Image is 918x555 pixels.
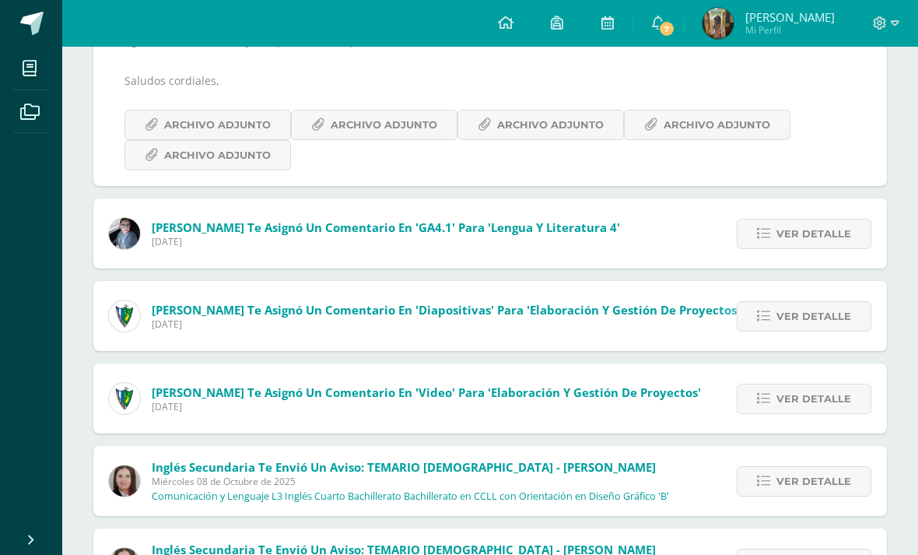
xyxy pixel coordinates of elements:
[331,111,437,139] span: Archivo Adjunto
[776,385,851,413] span: Ver detalle
[703,8,734,39] img: f1fa2f27fd1c328a2a43e8cbfda09add.png
[658,20,675,37] span: 7
[291,110,457,140] a: Archivo Adjunto
[109,383,140,414] img: 9f174a157161b4ddbe12118a61fed988.png
[457,110,624,140] a: Archivo Adjunto
[776,220,851,248] span: Ver detalle
[776,302,851,331] span: Ver detalle
[152,318,740,331] span: [DATE]
[164,141,271,170] span: Archivo Adjunto
[664,111,770,139] span: Archivo Adjunto
[624,110,790,140] a: Archivo Adjunto
[152,302,740,318] span: [PERSON_NAME] te asignó un comentario en 'Diapositivas' para 'Elaboración y Gestión de Proyectos'
[497,111,604,139] span: Archivo Adjunto
[124,140,291,170] a: Archivo Adjunto
[109,465,140,497] img: 8af0450cf43d44e38c4a1497329761f3.png
[152,459,656,475] span: Inglés Secundaria te envió un aviso: TEMARIO [DEMOGRAPHIC_DATA] - [PERSON_NAME]
[152,475,669,488] span: Miércoles 08 de Octubre de 2025
[776,467,851,496] span: Ver detalle
[152,235,620,248] span: [DATE]
[124,110,291,140] a: Archivo Adjunto
[109,300,140,332] img: 9f174a157161b4ddbe12118a61fed988.png
[745,23,835,37] span: Mi Perfil
[745,9,835,25] span: [PERSON_NAME]
[152,400,701,413] span: [DATE]
[152,385,701,400] span: [PERSON_NAME] te asignó un comentario en 'Video' para 'Elaboración y Gestión de Proyectos'
[164,111,271,139] span: Archivo Adjunto
[152,220,620,235] span: [PERSON_NAME] te asignó un comentario en 'GA4.1' para 'Lengua y Literatura 4'
[152,490,669,503] p: Comunicación y Lenguaje L3 Inglés Cuarto Bachillerato Bachillerato en CCLL con Orientación en Dis...
[109,218,140,249] img: 702136d6d401d1cd4ce1c6f6778c2e49.png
